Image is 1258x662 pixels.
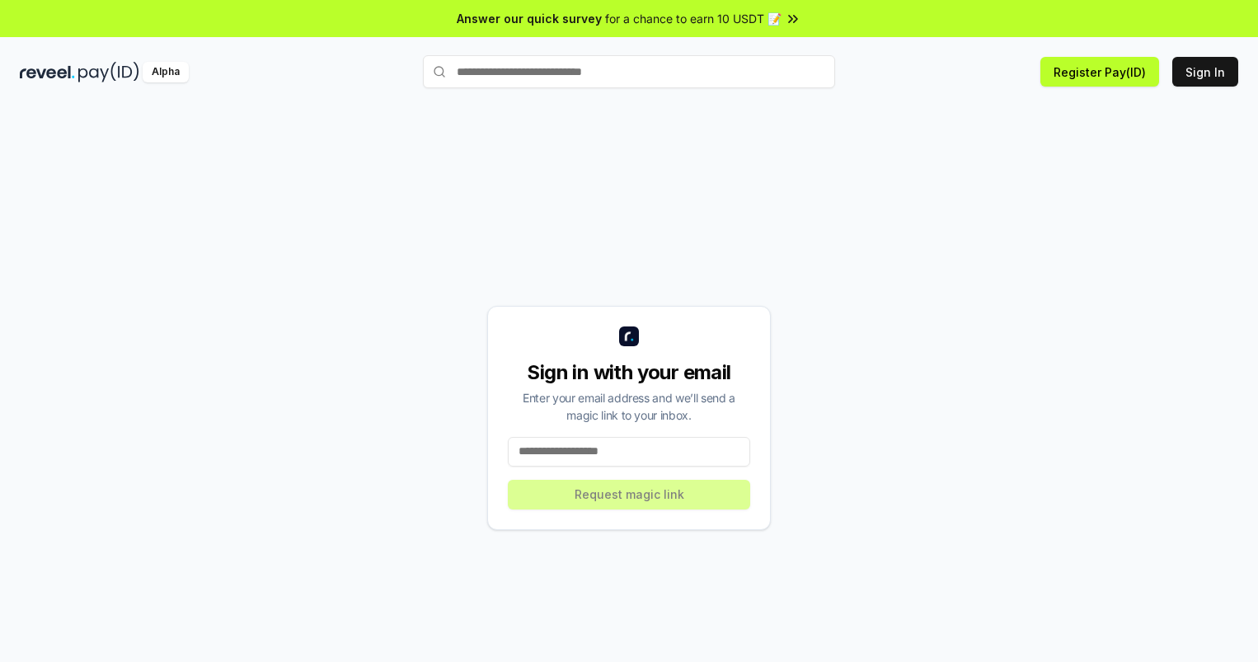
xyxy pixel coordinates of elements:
div: Alpha [143,62,189,82]
img: logo_small [619,326,639,346]
button: Register Pay(ID) [1040,57,1159,87]
button: Sign In [1172,57,1238,87]
div: Sign in with your email [508,359,750,386]
span: Answer our quick survey [457,10,602,27]
span: for a chance to earn 10 USDT 📝 [605,10,782,27]
img: pay_id [78,62,139,82]
div: Enter your email address and we’ll send a magic link to your inbox. [508,389,750,424]
img: reveel_dark [20,62,75,82]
